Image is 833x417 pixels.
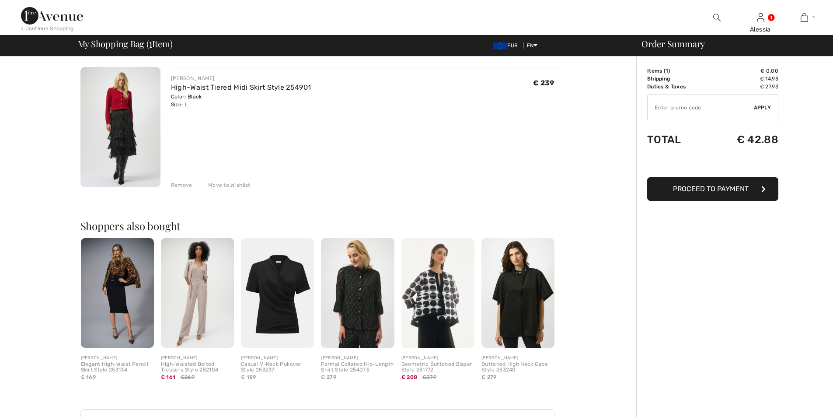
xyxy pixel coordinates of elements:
[81,361,154,374] div: Elegant High-Waist Pencil Skirt Style 253134
[161,355,234,361] div: [PERSON_NAME]
[321,238,394,348] img: Formal Collared Hip-Length Shirt Style 254073
[710,125,778,154] td: € 42.88
[527,42,538,49] span: EN
[710,67,778,75] td: € 0.00
[647,67,710,75] td: Items ( )
[533,79,554,87] span: € 239
[481,238,554,348] img: Buttoned High Neck Cape Style 253240
[647,75,710,83] td: Shipping
[647,154,778,174] iframe: PayPal
[812,14,815,21] span: 1
[673,185,749,193] span: Proceed to Payment
[631,39,828,48] div: Order Summary
[171,74,311,82] div: [PERSON_NAME]
[481,361,554,374] div: Buttoned High Neck Cape Style 253240
[647,83,710,91] td: Duties & Taxes
[321,355,394,361] div: [PERSON_NAME]
[481,374,497,380] span: € 279
[713,12,721,23] img: search the website
[161,374,176,380] span: € 161
[78,39,173,48] span: My Shopping Bag ( Item)
[241,238,314,348] img: Casual V-Neck Pullover Style 253237
[710,83,778,91] td: € 27.93
[757,12,764,23] img: My Info
[241,361,314,374] div: Casual V-Neck Pullover Style 253237
[241,355,314,361] div: [PERSON_NAME]
[171,83,311,91] a: High-Waist Tiered Midi Skirt Style 254901
[149,37,152,49] span: 1
[647,125,710,154] td: Total
[80,221,561,231] h2: Shoppers also bought
[801,12,808,23] img: My Bag
[401,374,418,380] span: € 208
[171,181,192,189] div: Remove
[401,238,474,348] img: Geometric Buttoned Blazer Style 251772
[647,177,778,201] button: Proceed to Payment
[161,361,234,374] div: High-Waisted Belted Trousers Style 252104
[493,42,521,49] span: EUR
[321,361,394,374] div: Formal Collared Hip-Length Shirt Style 254073
[493,42,507,49] img: Euro
[754,104,771,112] span: Apply
[201,181,251,189] div: Move to Wishlist
[21,25,74,32] div: < Continue Shopping
[666,68,668,74] span: 1
[783,12,826,23] a: 1
[81,374,96,380] span: € 169
[401,361,474,374] div: Geometric Buttoned Blazer Style 251772
[81,355,154,361] div: [PERSON_NAME]
[739,25,782,34] div: Alessia
[481,355,554,361] div: [PERSON_NAME]
[161,238,234,348] img: High-Waisted Belted Trousers Style 252104
[21,7,83,25] img: 1ère Avenue
[80,67,160,187] img: High-Waist Tiered Midi Skirt Style 254901
[422,373,436,381] span: €379
[648,95,754,121] input: Promo code
[181,373,195,381] span: €269
[321,374,336,380] span: € 279
[171,93,311,109] div: Color: Black Size: L
[241,374,256,380] span: € 189
[710,75,778,83] td: € 14.95
[81,238,154,348] img: Elegant High-Waist Pencil Skirt Style 253134
[757,13,764,21] a: Sign In
[401,355,474,361] div: [PERSON_NAME]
